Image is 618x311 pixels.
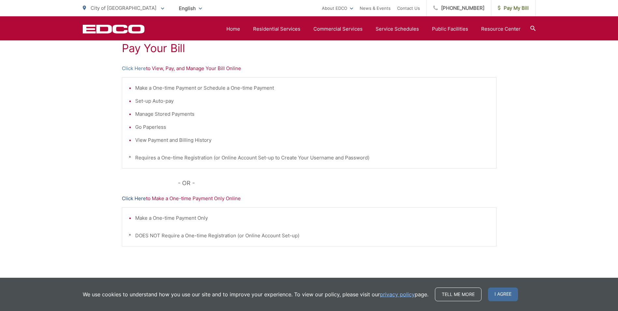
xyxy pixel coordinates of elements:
[174,3,207,14] span: English
[178,178,496,188] p: - OR -
[432,25,468,33] a: Public Facilities
[135,84,490,92] li: Make a One-time Payment or Schedule a One-time Payment
[129,232,490,240] p: * DOES NOT Require a One-time Registration (or Online Account Set-up)
[122,195,496,202] p: to Make a One-time Payment Only Online
[83,290,428,298] p: We use cookies to understand how you use our site and to improve your experience. To view our pol...
[488,288,518,301] span: I agree
[135,97,490,105] li: Set-up Auto-pay
[322,4,353,12] a: About EDCO
[129,154,490,162] p: * Requires a One-time Registration (or Online Account Set-up to Create Your Username and Password)
[122,195,146,202] a: Click Here
[226,25,240,33] a: Home
[397,4,420,12] a: Contact Us
[91,5,156,11] span: City of [GEOGRAPHIC_DATA]
[481,25,521,33] a: Resource Center
[313,25,363,33] a: Commercial Services
[122,42,496,55] h1: Pay Your Bill
[498,4,529,12] span: Pay My Bill
[135,110,490,118] li: Manage Stored Payments
[435,288,481,301] a: Tell me more
[135,214,490,222] li: Make a One-time Payment Only
[135,136,490,144] li: View Payment and Billing History
[122,65,146,72] a: Click Here
[360,4,391,12] a: News & Events
[122,65,496,72] p: to View, Pay, and Manage Your Bill Online
[83,24,145,34] a: EDCD logo. Return to the homepage.
[253,25,300,33] a: Residential Services
[135,123,490,131] li: Go Paperless
[376,25,419,33] a: Service Schedules
[380,290,415,298] a: privacy policy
